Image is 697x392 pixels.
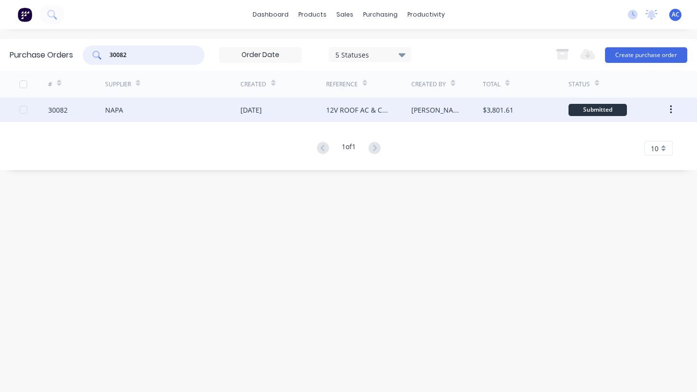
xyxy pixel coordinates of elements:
div: purchasing [358,7,403,22]
div: products [293,7,331,22]
div: NAPA [105,105,123,115]
a: dashboard [248,7,293,22]
div: productivity [403,7,450,22]
div: # [48,80,52,89]
div: [PERSON_NAME] [411,105,463,115]
div: Submitted [569,104,627,116]
span: AC [672,10,679,19]
div: 12V ROOF AC & COMPRESSOR PARTS - CAT DP50 [326,105,392,115]
div: Reference [326,80,358,89]
span: 10 [651,143,659,154]
div: Created [240,80,266,89]
div: Supplier [105,80,131,89]
div: sales [331,7,358,22]
div: Status [569,80,590,89]
button: Create purchase order [605,47,687,63]
img: Factory [18,7,32,22]
div: Created By [411,80,446,89]
input: Order Date [220,48,301,62]
div: [DATE] [240,105,262,115]
div: 1 of 1 [342,141,356,156]
div: $3,801.61 [483,105,514,115]
div: Purchase Orders [10,49,73,61]
div: 5 Statuses [335,49,405,59]
div: 30082 [48,105,68,115]
div: Total [483,80,500,89]
input: Search purchase orders... [109,50,189,60]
